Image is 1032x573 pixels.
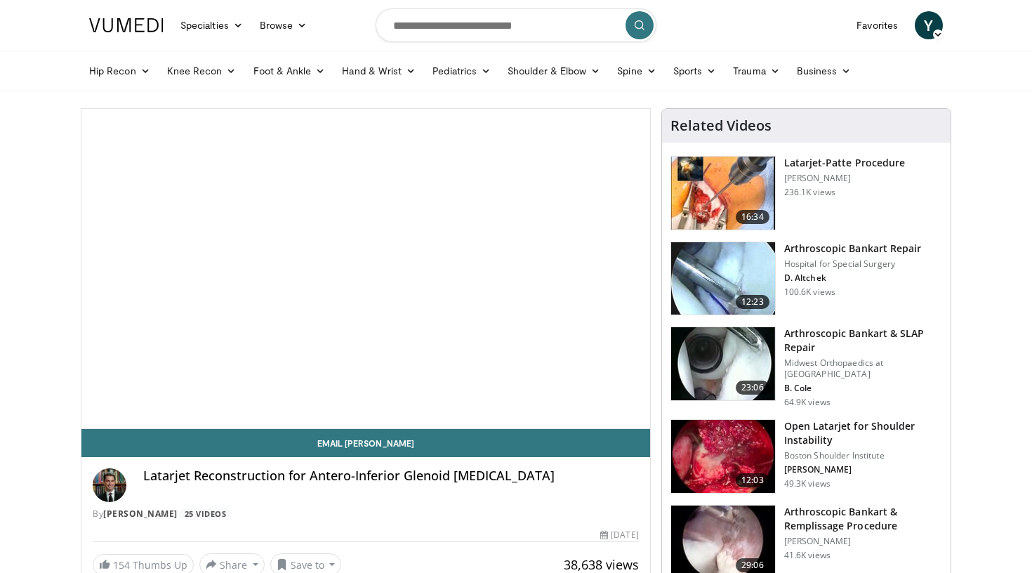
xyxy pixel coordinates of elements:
[81,429,650,457] a: Email [PERSON_NAME]
[784,286,835,298] p: 100.6K views
[564,556,639,573] span: 38,638 views
[784,397,831,408] p: 64.9K views
[736,295,769,309] span: 12:23
[113,558,130,572] span: 154
[784,505,942,533] h3: Arthroscopic Bankart & Remplissage Procedure
[670,117,772,134] h4: Related Videos
[670,419,942,494] a: 12:03 Open Latarjet for Shoulder Instability Boston Shoulder Institute [PERSON_NAME] 49.3K views
[600,529,638,541] div: [DATE]
[671,327,775,400] img: cole_0_3.png.150x105_q85_crop-smart_upscale.jpg
[784,464,942,475] p: [PERSON_NAME]
[784,173,905,184] p: [PERSON_NAME]
[665,57,725,85] a: Sports
[424,57,499,85] a: Pediatrics
[784,258,922,270] p: Hospital for Special Surgery
[376,8,656,42] input: Search topics, interventions
[159,57,245,85] a: Knee Recon
[93,468,126,502] img: Avatar
[81,109,650,429] video-js: Video Player
[180,508,231,520] a: 25 Videos
[251,11,316,39] a: Browse
[784,550,831,561] p: 41.6K views
[736,558,769,572] span: 29:06
[784,327,942,355] h3: Arthroscopic Bankart & SLAP Repair
[333,57,424,85] a: Hand & Wrist
[736,473,769,487] span: 12:03
[670,327,942,408] a: 23:06 Arthroscopic Bankart & SLAP Repair Midwest Orthopaedics at [GEOGRAPHIC_DATA] B. Cole 64.9K ...
[784,383,942,394] p: B. Cole
[499,57,609,85] a: Shoulder & Elbow
[81,57,159,85] a: Hip Recon
[671,157,775,230] img: 617583_3.png.150x105_q85_crop-smart_upscale.jpg
[784,478,831,489] p: 49.3K views
[784,187,835,198] p: 236.1K views
[89,18,164,32] img: VuMedi Logo
[784,536,942,547] p: [PERSON_NAME]
[784,357,942,380] p: Midwest Orthopaedics at [GEOGRAPHIC_DATA]
[784,419,942,447] h3: Open Latarjet for Shoulder Instability
[736,210,769,224] span: 16:34
[93,508,639,520] div: By
[725,57,788,85] a: Trauma
[609,57,664,85] a: Spine
[784,156,905,170] h3: Latarjet-Patte Procedure
[172,11,251,39] a: Specialties
[143,468,639,484] h4: Latarjet Reconstruction for Antero-Inferior Glenoid [MEDICAL_DATA]
[670,156,942,230] a: 16:34 Latarjet-Patte Procedure [PERSON_NAME] 236.1K views
[670,242,942,316] a: 12:23 Arthroscopic Bankart Repair Hospital for Special Surgery D. Altchek 100.6K views
[784,450,942,461] p: Boston Shoulder Institute
[103,508,178,520] a: [PERSON_NAME]
[671,420,775,493] img: 944938_3.png.150x105_q85_crop-smart_upscale.jpg
[671,242,775,315] img: 10039_3.png.150x105_q85_crop-smart_upscale.jpg
[736,381,769,395] span: 23:06
[788,57,860,85] a: Business
[915,11,943,39] a: Y
[784,242,922,256] h3: Arthroscopic Bankart Repair
[245,57,334,85] a: Foot & Ankle
[784,272,922,284] p: D. Altchek
[848,11,906,39] a: Favorites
